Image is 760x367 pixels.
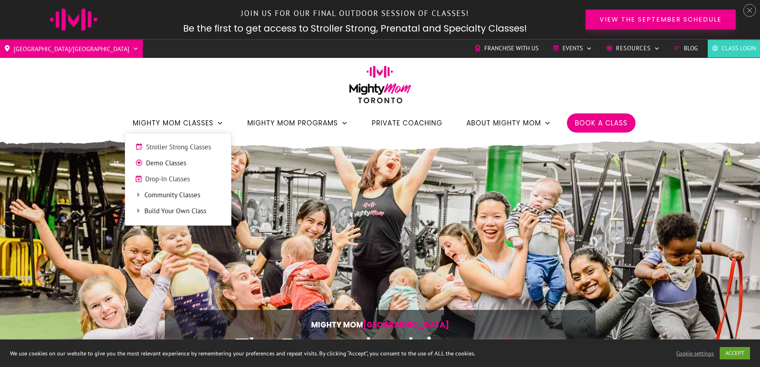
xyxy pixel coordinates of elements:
a: Private Coaching [372,116,442,130]
a: Events [553,42,592,54]
p: Mighty Mom [189,318,571,331]
span: Resources [616,42,651,54]
span: About Mighty Mom [466,116,541,130]
a: Class Login [712,42,756,54]
span: BULLSHIT [448,333,520,363]
a: Community Classes [129,189,227,201]
a: Book a Class [575,116,628,130]
span: [GEOGRAPHIC_DATA] [363,319,449,330]
span: Franchise with Us [484,42,539,54]
h2: Be the first to get access to Stroller Strong, Prenatal and Specialty Classes! [136,23,574,35]
a: Build Your Own Class [129,205,227,217]
span: Mighty Mom Programs [247,116,338,130]
a: View the September Schedule [586,10,736,29]
p: Join us for our final outdoor session of classes! [137,5,574,22]
a: Cookie settings [676,350,714,357]
span: Community Classes [144,190,221,200]
a: [GEOGRAPHIC_DATA]/[GEOGRAPHIC_DATA] [4,42,139,55]
span: [GEOGRAPHIC_DATA]/[GEOGRAPHIC_DATA] [14,42,129,55]
a: Mighty Mom Classes [133,116,223,130]
span: View the September Schedule [600,16,722,23]
span: Events [563,42,583,54]
span: Drop-In Classes [145,174,221,184]
div: We use cookies on our website to give you the most relevant experience by remembering your prefer... [10,350,528,357]
span: Stroller Strong Classes [146,142,221,153]
a: Demo Classes [129,157,227,169]
a: Drop-In Classes [129,173,227,185]
span: Class Login [722,42,756,54]
img: mighty-mom-ico [50,8,97,31]
a: ACCEPT [720,347,750,359]
span: The Bounceback is [235,334,444,358]
span: Demo Classes [146,158,221,169]
img: mightymom-logo-toronto [345,65,415,109]
a: Mighty Mom Programs [247,116,348,130]
a: Stroller Strong Classes [129,141,227,153]
a: Blog [674,42,698,54]
span: Build Your Own Class [144,206,221,216]
a: About Mighty Mom [466,116,551,130]
a: Resources [606,42,660,54]
span: Mighty Mom Classes [133,116,213,130]
a: Franchise with Us [474,42,539,54]
span: Blog [684,42,698,54]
